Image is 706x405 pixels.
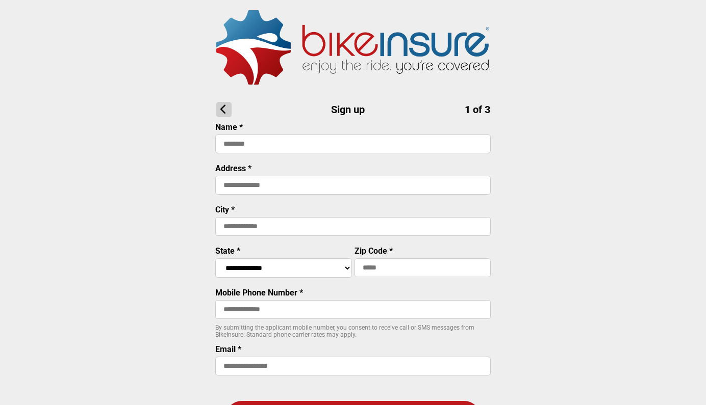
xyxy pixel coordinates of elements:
[215,205,235,214] label: City *
[216,102,490,117] h1: Sign up
[465,103,490,116] span: 1 of 3
[215,122,243,132] label: Name *
[215,164,251,173] label: Address *
[215,344,241,354] label: Email *
[355,246,393,256] label: Zip Code *
[215,246,240,256] label: State *
[215,324,491,338] p: By submitting the applicant mobile number, you consent to receive call or SMS messages from BikeI...
[215,288,303,298] label: Mobile Phone Number *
